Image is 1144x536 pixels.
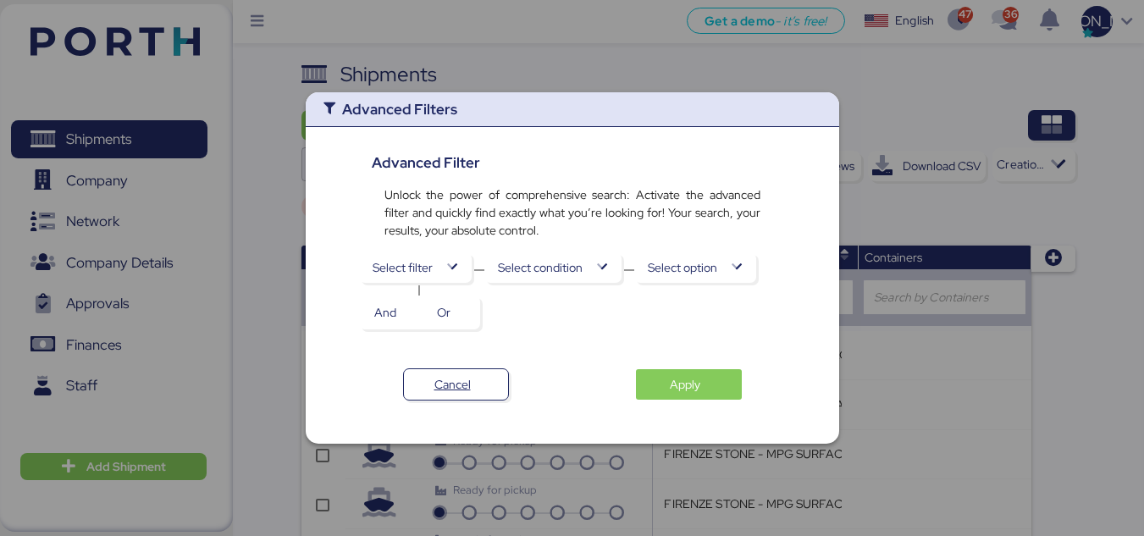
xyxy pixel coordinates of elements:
span: And [374,302,396,323]
span: Select option [648,257,717,278]
span: Cancel [434,374,471,395]
button: And [361,297,423,328]
span: Apply [670,374,700,395]
span: Select condition [498,257,583,278]
button: Select option [634,252,756,283]
button: Cancel [403,368,509,401]
button: Select condition [484,252,622,283]
button: Apply [636,369,742,400]
button: Select filter [359,252,472,283]
span: Unlock the power of comprehensive search: Activate the advanced filter and quickly find exactly w... [384,187,760,238]
button: Or [423,297,478,328]
span: Or [437,302,450,323]
span: Select filter [373,257,433,278]
span: Advanced Filter [372,153,480,172]
span: Advanced Filters [342,100,457,119]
